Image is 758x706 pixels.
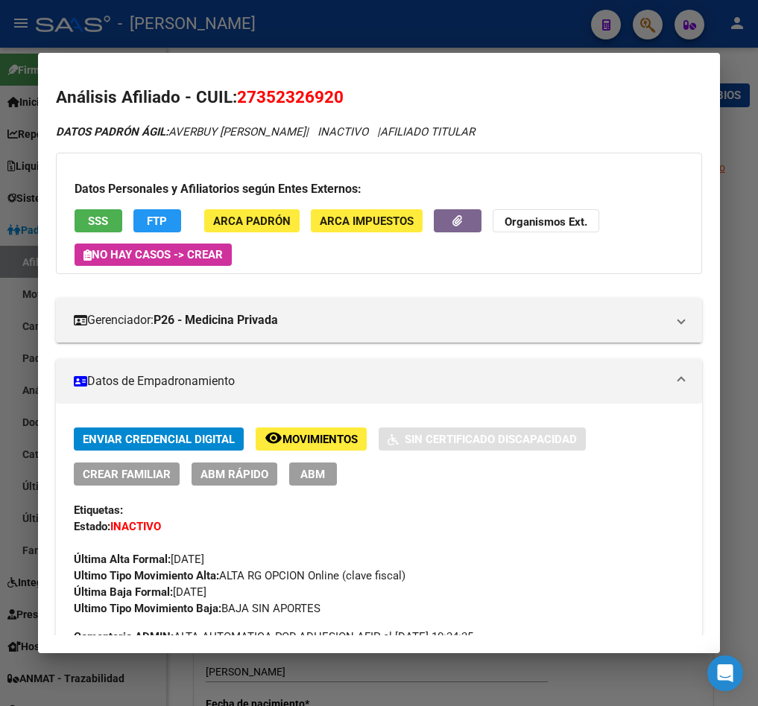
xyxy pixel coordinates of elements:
span: 27352326920 [237,87,344,106]
button: ABM [289,462,337,486]
strong: Ultimo Tipo Movimiento Baja: [74,602,221,615]
mat-panel-title: Datos de Empadronamiento [74,372,666,390]
span: BAJA SIN APORTES [74,602,320,615]
strong: Comentario ADMIN: [74,630,174,643]
span: AVERBUY [PERSON_NAME] [56,125,306,139]
h2: Análisis Afiliado - CUIL: [56,85,702,110]
button: ARCA Padrón [204,209,300,232]
button: Enviar Credencial Digital [74,427,244,451]
button: Sin Certificado Discapacidad [379,427,586,451]
span: ALTA RG OPCION Online (clave fiscal) [74,569,405,582]
span: ABM Rápido [200,468,268,481]
button: Crear Familiar [74,462,180,486]
h3: Datos Personales y Afiliatorios según Entes Externos: [75,180,683,198]
mat-icon: remove_red_eye [265,429,282,447]
i: | INACTIVO | [56,125,475,139]
span: ARCA Impuestos [320,214,414,228]
strong: P26 - Medicina Privada [154,311,278,329]
mat-expansion-panel-header: Gerenciador:P26 - Medicina Privada [56,298,702,343]
strong: Última Baja Formal: [74,585,173,599]
span: FTP [147,214,167,228]
span: AFILIADO TITULAR [380,125,475,139]
button: SSS [75,209,122,232]
span: Sin Certificado Discapacidad [405,433,577,446]
button: Organismos Ext. [493,209,599,232]
span: SSS [88,214,108,228]
span: ARCA Padrón [213,214,291,228]
span: [DATE] [74,553,204,566]
mat-expansion-panel-header: Datos de Empadronamiento [56,359,702,404]
button: FTP [133,209,181,232]
button: Movimientos [256,427,367,451]
strong: INACTIVO [110,520,161,533]
span: Crear Familiar [83,468,171,481]
strong: Última Alta Formal: [74,553,171,566]
strong: Estado: [74,520,110,533]
strong: Ultimo Tipo Movimiento Alta: [74,569,219,582]
span: [DATE] [74,585,206,599]
button: No hay casos -> Crear [75,244,232,266]
button: ARCA Impuestos [311,209,423,232]
mat-panel-title: Gerenciador: [74,311,666,329]
div: Open Intercom Messenger [707,655,743,691]
strong: Organismos Ext. [505,215,587,229]
span: Movimientos [282,433,358,446]
strong: Etiquetas: [74,503,123,517]
strong: DATOS PADRÓN ÁGIL: [56,125,168,139]
span: ALTA AUTOMATICA POR ADHESION AFIP el [DATE] 10:34:35 [74,629,473,645]
button: ABM Rápido [192,462,277,486]
span: ABM [300,468,325,481]
span: Enviar Credencial Digital [83,433,235,446]
span: No hay casos -> Crear [83,248,223,261]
